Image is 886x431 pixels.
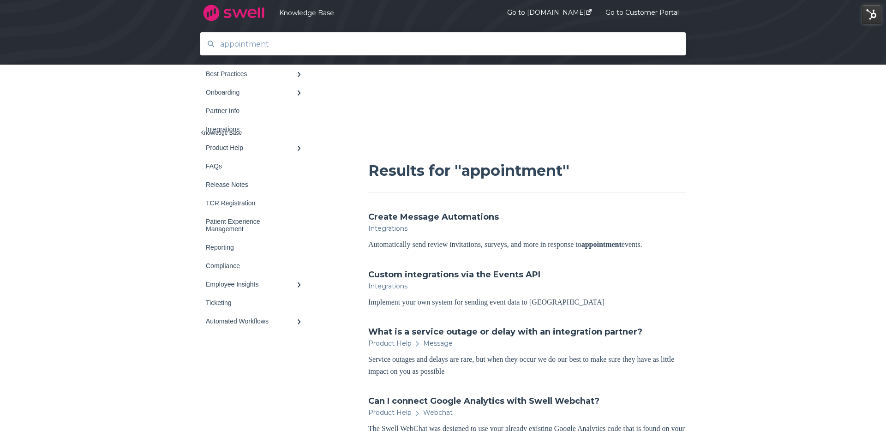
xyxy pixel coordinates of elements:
div: FAQs [206,162,296,170]
a: Best Practices [200,65,311,83]
div: Product Help [206,144,296,151]
a: TCR Registration [200,194,311,212]
a: Compliance [200,257,311,275]
div: Automatically send review invitations, surveys, and more in response to events. [368,239,686,251]
a: Ticketing [200,293,311,312]
div: Automated Workflows [206,317,296,325]
div: Compliance [206,262,296,269]
div: Best Practices [206,70,296,78]
img: HubSpot Tools Menu Toggle [862,5,881,24]
a: Release Notes [200,175,311,194]
span: appointment [581,240,622,248]
div: Employee Insights [206,281,296,288]
div: Implement your own system for sending event data to [GEOGRAPHIC_DATA] [368,296,686,308]
span: Product Help [368,408,412,417]
a: Partner Info [200,102,311,120]
a: Patient Experience Management [200,212,311,238]
a: Employee Insights [200,275,311,293]
div: Partner Info [206,107,296,114]
a: Product Help [200,138,311,157]
a: Integrations [200,120,311,138]
a: Create Message Automations [368,211,499,223]
div: Patient Experience Management [206,218,296,233]
div: Integrations [206,126,296,133]
input: Search for answers [215,34,672,54]
span: Integrations [368,224,407,233]
div: Reporting [206,244,296,251]
span: Message [423,339,453,347]
a: Reporting [200,238,311,257]
span: Webchat [423,408,453,417]
h1: Results for "appointment" [368,161,686,192]
div: Service outages and delays are rare, but when they occur we do our best to make sure they have as... [368,353,686,377]
a: FAQs [200,157,311,175]
a: Can I connect Google Analytics with Swell Webchat? [368,395,599,407]
a: Automated Workflows [200,312,311,330]
a: Custom integrations via the Events API [368,269,540,281]
img: company logo [200,1,267,24]
a: Onboarding [200,83,311,102]
div: Onboarding [206,89,296,96]
a: Knowledge Base [279,9,479,17]
div: Release Notes [206,181,296,188]
span: Product Help [368,339,412,347]
a: What is a service outage or delay with an integration partner? [368,326,642,338]
div: Ticketing [206,299,296,306]
span: Integrations [368,282,407,290]
div: TCR Registration [206,199,296,207]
